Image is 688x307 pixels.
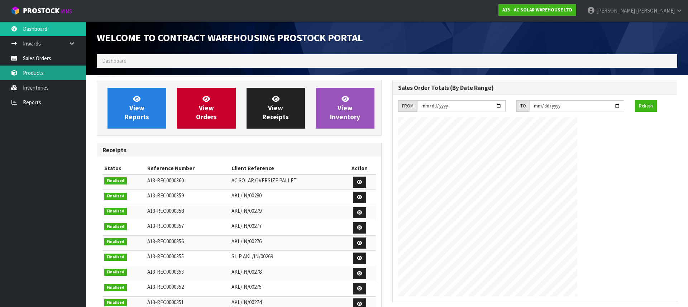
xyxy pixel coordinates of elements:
div: TO [516,100,530,112]
span: A13-REC0000353 [147,268,184,275]
span: [PERSON_NAME] [596,7,635,14]
span: AKL/IN/00279 [231,207,262,214]
span: [PERSON_NAME] [636,7,675,14]
span: A13-REC0000352 [147,283,184,290]
span: AKL/IN/00277 [231,222,262,229]
span: View Inventory [330,95,360,121]
span: Finalised [104,193,127,200]
span: A13-REC0000351 [147,299,184,306]
th: Client Reference [230,163,343,174]
span: Finalised [104,299,127,306]
h3: Sales Order Totals (By Date Range) [398,85,672,91]
span: Finalised [104,208,127,215]
small: WMS [61,8,72,15]
span: View Receipts [262,95,289,121]
span: AKL/IN/00274 [231,299,262,306]
span: A13-REC0000356 [147,238,184,245]
span: A13-REC0000357 [147,222,184,229]
span: Welcome to Contract Warehousing ProStock Portal [97,31,363,44]
a: ViewOrders [177,88,236,129]
a: ViewReceipts [247,88,305,129]
span: AKL/IN/00278 [231,268,262,275]
img: cube-alt.png [11,6,20,15]
span: A13-REC0000355 [147,253,184,260]
span: ProStock [23,6,59,15]
button: Refresh [635,100,657,112]
th: Reference Number [145,163,230,174]
span: AKL/IN/00275 [231,283,262,290]
span: SLIP AKL/IN/00269 [231,253,273,260]
span: AKL/IN/00276 [231,238,262,245]
span: Finalised [104,269,127,276]
span: View Reports [125,95,149,121]
span: AC SOLAR OVERSIZE PALLET [231,177,297,184]
span: Finalised [104,238,127,245]
span: A13-REC0000358 [147,207,184,214]
span: View Orders [196,95,217,121]
a: ViewReports [107,88,166,129]
div: FROM [398,100,417,112]
span: Dashboard [102,57,126,64]
h3: Receipts [102,147,376,154]
th: Status [102,163,145,174]
th: Action [343,163,376,174]
strong: A13 - AC SOLAR WAREHOUSE LTD [502,7,572,13]
span: Finalised [104,177,127,184]
span: A13-REC0000359 [147,192,184,199]
a: ViewInventory [316,88,374,129]
span: Finalised [104,284,127,291]
span: Finalised [104,223,127,230]
span: Finalised [104,254,127,261]
span: A13-REC0000360 [147,177,184,184]
span: AKL/IN/00280 [231,192,262,199]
